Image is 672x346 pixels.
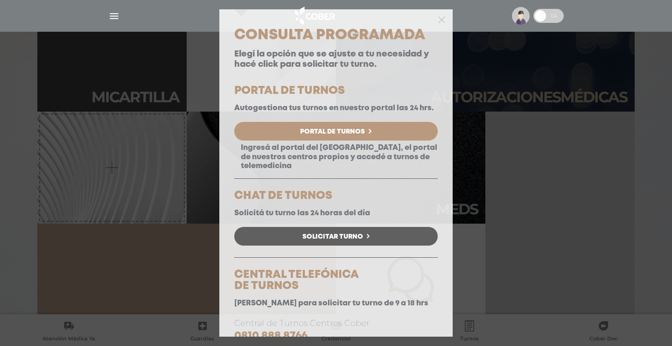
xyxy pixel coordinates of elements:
h5: CENTRAL TELEFÓNICA DE TURNOS [234,269,438,292]
p: [PERSON_NAME] para solicitar tu turno de 9 a 18 hrs [234,299,438,308]
a: 0810 888 8766 [234,331,308,341]
a: Portal de Turnos [234,122,438,141]
p: Ingresá al portal del [GEOGRAPHIC_DATA], el portal de nuestros centros propios y accedé a turnos ... [234,143,438,170]
span: Solicitar Turno [302,233,363,240]
h5: CHAT DE TURNOS [234,191,438,202]
p: Elegí la opción que se ajuste a tu necesidad y hacé click para solicitar tu turno. [234,49,438,70]
span: Consulta Programada [234,29,425,42]
h5: PORTAL DE TURNOS [234,85,438,97]
p: Autogestiona tus turnos en nuestro portal las 24 hrs. [234,104,438,113]
a: Solicitar Turno [234,227,438,246]
p: Central de Turnos Centros Cober [234,317,438,343]
p: Solicitá tu turno las 24 horas del día [234,209,438,218]
span: Portal de Turnos [300,128,365,135]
